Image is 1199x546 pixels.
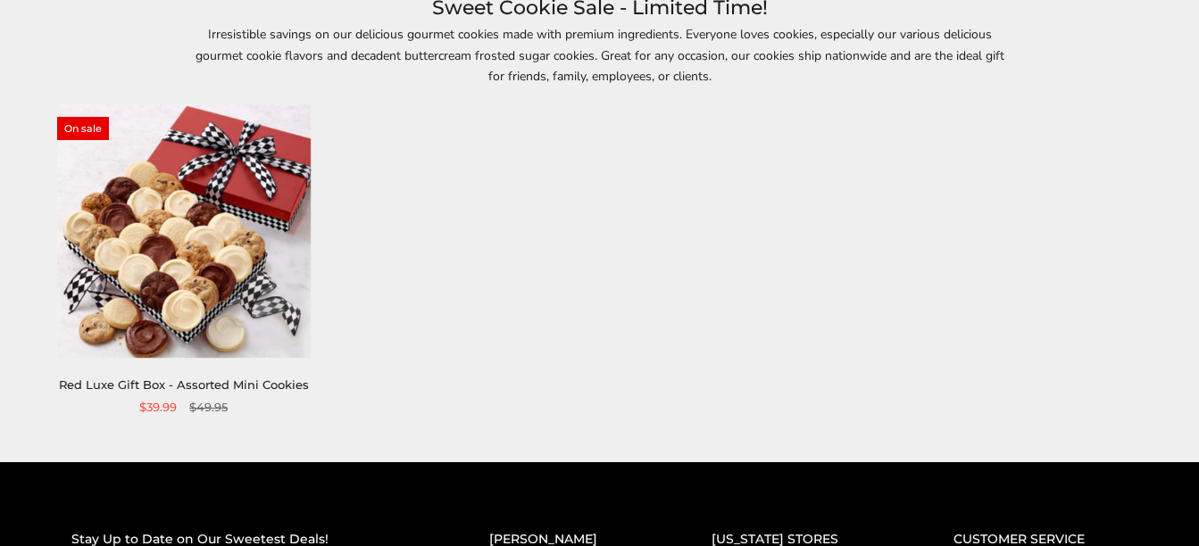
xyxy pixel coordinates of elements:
span: $49.95 [189,398,228,417]
a: Red Luxe Gift Box - Assorted Mini Cookies [59,377,309,392]
span: On sale [57,117,109,140]
img: Red Luxe Gift Box - Assorted Mini Cookies [57,104,311,358]
span: $39.99 [139,398,177,417]
p: Irresistible savings on our delicious gourmet cookies made with premium ingredients. Everyone lov... [189,24,1011,86]
iframe: Sign Up via Text for Offers [14,478,185,532]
